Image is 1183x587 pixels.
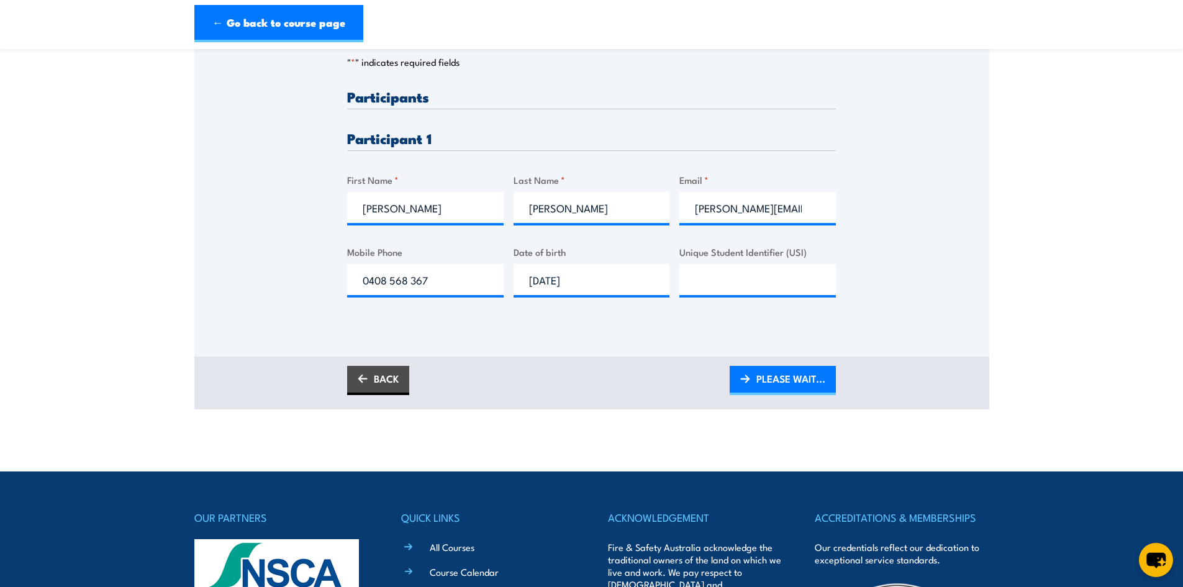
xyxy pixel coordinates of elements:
[1139,543,1173,577] button: chat-button
[347,131,836,145] h3: Participant 1
[430,565,499,578] a: Course Calendar
[679,173,836,187] label: Email
[347,245,504,259] label: Mobile Phone
[401,509,575,526] h4: QUICK LINKS
[430,540,474,553] a: All Courses
[756,362,825,395] span: PLEASE WAIT...
[514,173,670,187] label: Last Name
[194,5,363,42] a: ← Go back to course page
[608,509,782,526] h4: ACKNOWLEDGEMENT
[815,509,989,526] h4: ACCREDITATIONS & MEMBERSHIPS
[815,541,989,566] p: Our credentials reflect our dedication to exceptional service standards.
[194,509,368,526] h4: OUR PARTNERS
[730,366,836,395] a: PLEASE WAIT...
[347,56,836,68] p: " " indicates required fields
[347,89,836,104] h3: Participants
[679,245,836,259] label: Unique Student Identifier (USI)
[347,366,409,395] a: BACK
[347,173,504,187] label: First Name
[514,245,670,259] label: Date of birth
